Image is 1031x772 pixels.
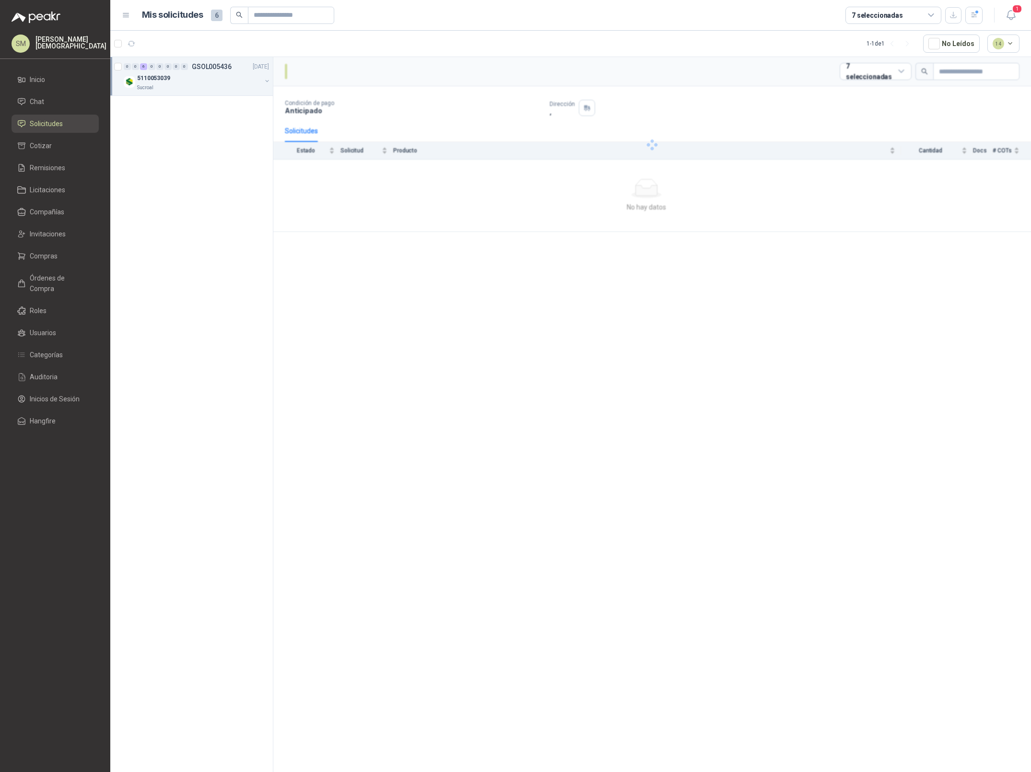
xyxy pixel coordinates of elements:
[35,36,106,49] p: [PERSON_NAME] [DEMOGRAPHIC_DATA]
[137,84,153,92] p: Sucroal
[30,350,63,360] span: Categorías
[124,61,271,92] a: 0 0 6 0 0 0 0 0 GSOL005436[DATE] Company Logo5110053039Sucroal
[12,247,99,265] a: Compras
[12,346,99,364] a: Categorías
[132,63,139,70] div: 0
[12,324,99,342] a: Usuarios
[12,412,99,430] a: Hangfire
[12,225,99,243] a: Invitaciones
[140,63,147,70] div: 6
[12,181,99,199] a: Licitaciones
[12,137,99,155] a: Cotizar
[181,63,188,70] div: 0
[30,96,44,107] span: Chat
[124,63,131,70] div: 0
[12,390,99,408] a: Inicios de Sesión
[211,10,223,21] span: 6
[30,118,63,129] span: Solicitudes
[30,229,66,239] span: Invitaciones
[30,328,56,338] span: Usuarios
[1002,7,1019,24] button: 1
[124,76,135,88] img: Company Logo
[12,302,99,320] a: Roles
[30,163,65,173] span: Remisiones
[12,35,30,53] div: SM
[12,159,99,177] a: Remisiones
[30,185,65,195] span: Licitaciones
[173,63,180,70] div: 0
[12,115,99,133] a: Solicitudes
[30,372,58,382] span: Auditoria
[12,12,60,23] img: Logo peakr
[137,74,170,83] p: 5110053039
[142,8,203,22] h1: Mis solicitudes
[30,74,45,85] span: Inicio
[1012,4,1022,13] span: 1
[30,273,90,294] span: Órdenes de Compra
[156,63,164,70] div: 0
[12,93,99,111] a: Chat
[164,63,172,70] div: 0
[30,140,52,151] span: Cotizar
[192,63,232,70] p: GSOL005436
[30,207,64,217] span: Compañías
[12,269,99,298] a: Órdenes de Compra
[236,12,243,18] span: search
[148,63,155,70] div: 0
[30,305,47,316] span: Roles
[12,368,99,386] a: Auditoria
[867,36,915,51] div: 1 - 1 de 1
[30,394,80,404] span: Inicios de Sesión
[12,203,99,221] a: Compañías
[30,251,58,261] span: Compras
[30,416,56,426] span: Hangfire
[12,70,99,89] a: Inicio
[987,35,1020,53] button: 14
[253,62,269,71] p: [DATE]
[852,10,903,21] div: 7 seleccionadas
[923,35,980,53] button: No Leídos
